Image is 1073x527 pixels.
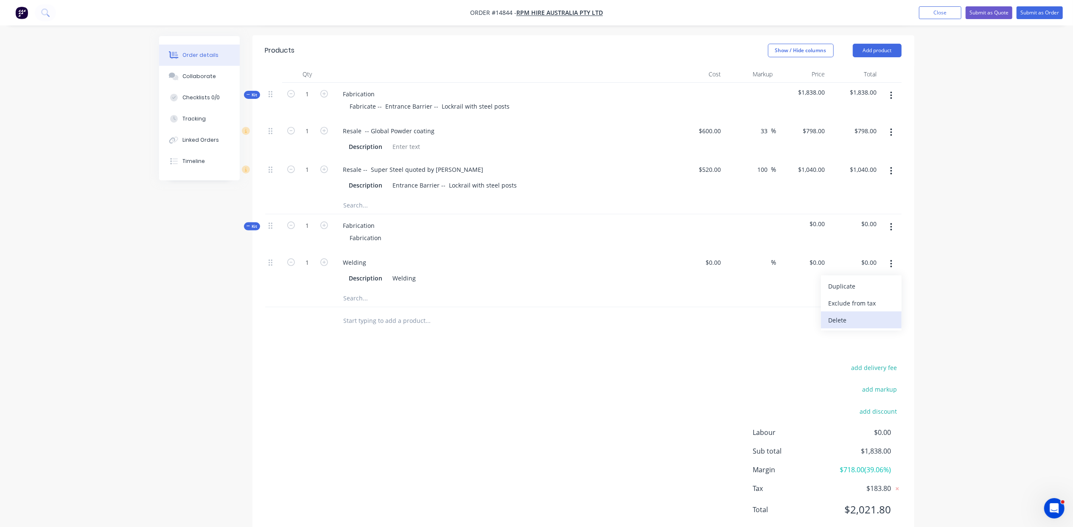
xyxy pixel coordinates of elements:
span: Order #14844 - [470,9,516,17]
span: $0.00 [832,219,877,228]
div: Resale -- Global Powder coating [336,125,442,137]
div: Welding [336,256,373,269]
button: Submit as Quote [966,6,1012,19]
button: add markup [858,384,902,395]
span: % [771,165,776,174]
div: Markup [724,66,776,83]
div: Products [265,45,295,56]
div: Welding [389,272,420,284]
span: Tax [753,483,829,493]
span: $718.00 ( 39.06 %) [828,465,891,475]
div: Fabricate -- Entrance Barrier -- Lockrail with steel posts [343,100,517,112]
span: Total [753,505,829,515]
span: $0.00 [780,219,825,228]
button: Delete [821,311,902,328]
button: Collaborate [159,66,240,87]
div: Kit [244,222,260,230]
input: Start typing to add a product... [343,312,513,329]
div: Entrance Barrier -- Lockrail with steel posts [389,179,521,191]
span: $1,838.00 [780,88,825,97]
div: Qty [282,66,333,83]
div: Timeline [182,157,205,165]
div: Kit [244,91,260,99]
div: Duplicate [829,280,894,292]
span: Kit [247,92,258,98]
button: add delivery fee [847,362,902,373]
div: Fabrication [343,232,389,244]
button: Checklists 0/0 [159,87,240,108]
button: Submit as Order [1017,6,1063,19]
div: Order details [182,51,219,59]
span: $0.00 [828,427,891,437]
button: add discount [855,405,902,417]
div: Tracking [182,115,206,123]
button: Timeline [159,151,240,172]
span: $1,838.00 [828,446,891,456]
button: Exclude from tax [821,294,902,311]
div: Checklists 0/0 [182,94,220,101]
div: Description [346,179,386,191]
div: Collaborate [182,73,216,80]
div: Linked Orders [182,136,219,144]
div: Exclude from tax [829,297,894,309]
button: Duplicate [821,278,902,294]
div: Fabrication [336,88,382,100]
div: Delete [829,314,894,326]
iframe: Intercom live chat [1044,498,1065,519]
span: Kit [247,223,258,230]
span: % [771,126,776,136]
span: Margin [753,465,829,475]
span: Sub total [753,446,829,456]
img: Factory [15,6,28,19]
div: Resale -- Super Steel quoted by [PERSON_NAME] [336,163,490,176]
span: % [771,258,776,267]
div: Description [346,272,386,284]
div: Fabrication [336,219,382,232]
button: Add product [853,44,902,57]
button: Linked Orders [159,129,240,151]
input: Search... [343,197,513,214]
button: Tracking [159,108,240,129]
span: $1,838.00 [832,88,877,97]
span: $183.80 [828,483,891,493]
span: Labour [753,427,829,437]
div: Description [346,140,386,153]
button: Order details [159,45,240,66]
span: $2,021.80 [828,502,891,517]
button: Show / Hide columns [768,44,834,57]
a: RPM Hire Australia Pty Ltd [516,9,603,17]
div: Cost [672,66,725,83]
div: Price [776,66,829,83]
input: Search... [343,290,513,307]
div: Total [828,66,880,83]
button: Close [919,6,961,19]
